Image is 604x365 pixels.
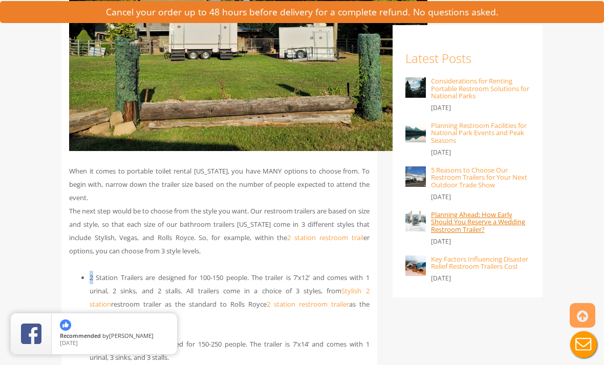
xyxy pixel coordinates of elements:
h3: Latest Posts [405,52,530,65]
img: Considerations for Renting Portable Restroom Solutions for National Parks - VIPTOGO [405,77,426,98]
img: 5 Reasons to Choose Our Restroom Trailers for Your Next Outdoor Trade Show - VIPTOGO [405,166,426,187]
span: Recommended [60,332,101,339]
img: Review Rating [21,324,41,344]
p: [DATE] [431,146,530,159]
a: 5 Reasons to Choose Our Restroom Trailers for Your Next Outdoor Trade Show [431,165,527,189]
span: by [60,333,169,340]
p: When it comes to portable toilet rental [US_STATE], you have MANY options to choose from. To begi... [69,164,370,257]
img: Key Factors Influencing Disaster Relief Restroom Trailers Cost - VIPTOGO [405,255,426,276]
p: [DATE] [431,191,530,203]
a: Planning Ahead: How Early Should You Reserve a Wedding Restroom Trailer? [431,210,525,234]
a: Considerations for Renting Portable Restroom Solutions for National Parks [431,76,529,100]
img: thumbs up icon [60,319,71,331]
img: Planning Ahead: How Early Should You Reserve a Wedding Restroom Trailer? - VIPTOGO [405,211,426,231]
img: Planning Restroom Facilities for National Park Events and Peak Seasons - VIPTOGO [405,122,426,142]
li: are designed for 150-250 people. The trailer is 7’x14’ and comes with 1 urinal, 3 sinks, and 3 st... [90,337,370,364]
a: 2 station restroom trailer [267,299,349,309]
a: Key Factors Influencing Disaster Relief Restroom Trailers Cost [431,254,528,271]
li: 2 Station Trailers are designed for 100-150 people. The trailer is 7’x12’ and comes with 1 urinal... [90,271,370,324]
p: [DATE] [431,102,530,114]
a: 2 station restroom trail [287,233,363,242]
span: [DATE] [60,339,78,347]
a: Planning Restroom Facilities for National Park Events and Peak Seasons [431,121,527,145]
button: Live Chat [563,324,604,365]
p: [DATE] [431,272,530,285]
span: [PERSON_NAME] [109,332,154,339]
p: [DATE] [431,235,530,248]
